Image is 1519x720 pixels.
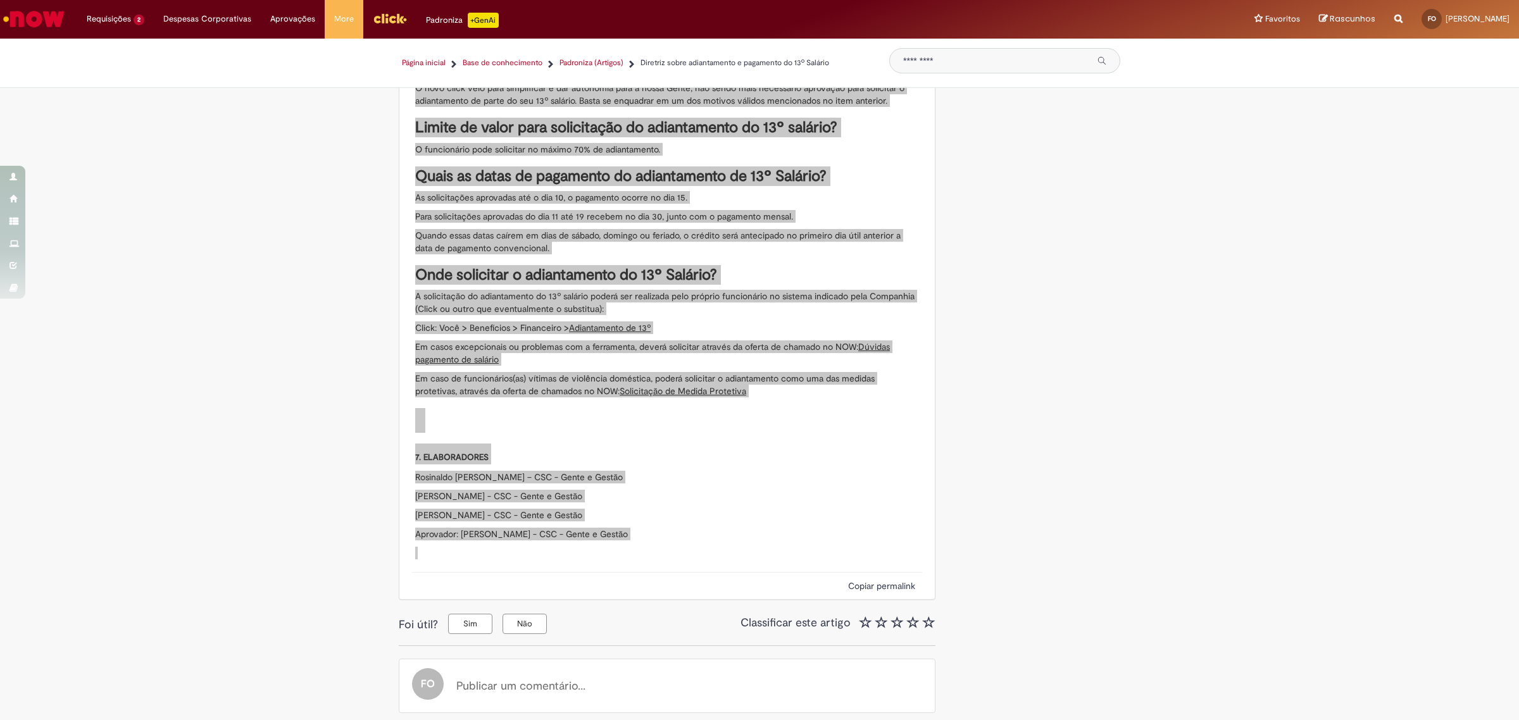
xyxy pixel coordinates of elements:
[412,680,444,691] a: Fernando Alves De Oliveira perfil
[415,229,919,254] p: Quando essas datas caírem em dias de sábado, domingo ou feriado, o crédito será antecipado no pri...
[415,191,919,204] p: As solicitações aprovadas até o dia 10, o pagamento ocorre no dia 15.
[453,678,589,695] button: Publicar um comentário...
[1330,13,1375,25] span: Rascunhos
[415,267,919,283] h3: Onde solicitar o adiantamento do 13º Salário?
[1265,13,1300,25] span: Favoritos
[415,341,890,365] a: Dúvidas pagamento de salário
[1319,13,1375,25] a: Rascunhos
[1,6,66,32] img: ServiceNow
[620,385,746,397] a: Solicitação de Medida Protetiva
[468,13,499,28] p: +GenAi
[402,58,446,68] a: Página inicial
[415,210,919,223] p: Para solicitações aprovadas do dia 11 até 19 recebem no dia 30, junto com o pagamento mensal.
[641,58,829,68] span: Diretriz sobre adiantamento e pagamento do 13º Salário
[415,490,919,502] p: [PERSON_NAME] - CSC - Gente e Gestão
[415,471,919,483] p: Rosinaldo [PERSON_NAME] – CSC - Gente e Gestão
[1446,13,1510,24] span: [PERSON_NAME]
[415,168,919,185] h3: Quais as datas de pagamento do adiantamento de 13º Salário?
[415,340,919,366] p: Em casos excepcionais ou problemas com a ferramenta, deverá solicitar através da oferta de chamad...
[426,13,499,28] div: Padroniza
[448,614,492,634] button: Sim, este artigo foi útil
[87,13,131,25] span: Requisições
[741,616,851,630] span: Classificar este artigo
[415,321,919,334] p: Click: Você > Benefícios > Financeiro >
[399,618,438,632] span: Foi útil?
[503,614,547,634] button: Não, este artigo não foi útil
[415,509,919,521] p: [PERSON_NAME] - CSC - Gente e Gestão
[415,82,919,107] p: O novo click veio para simplificar e dar autonomia para a nossa Gente, não sendo mais necessário ...
[270,13,315,25] span: Aprovações
[415,452,489,462] span: 7. ELABORADORES
[415,120,919,136] h3: Limite de valor para solicitação do adiantamento do 13º salário?
[334,13,354,25] span: More
[415,528,919,540] p: Aprovador: [PERSON_NAME] - CSC - Gente e Gestão
[1428,15,1436,23] span: FO
[463,58,542,68] a: Base de conhecimento
[163,13,251,25] span: Despesas Corporativas
[415,290,919,315] p: A solicitação do adiantamento do 13º salário poderá ser realizada pelo próprio funcionário no sis...
[421,674,435,694] span: FO
[860,616,935,632] span: Classificar este artigo
[415,143,919,156] p: O funcionário pode solicitar no máximo 70% de adiantamento.
[399,659,935,719] div: Comentário
[559,58,623,68] a: Padroniza (Artigos)
[373,9,407,28] img: click_logo_yellow_360x200.png
[134,15,144,25] span: 2
[569,322,651,333] a: Adiantamento de 13º
[415,372,919,397] p: Em caso de funcionários(as) vítimas de violência doméstica, poderá solicitar o adiantamento como ...
[844,579,919,593] button: Copiar permalink
[441,618,549,629] div: Este artigo foi útil?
